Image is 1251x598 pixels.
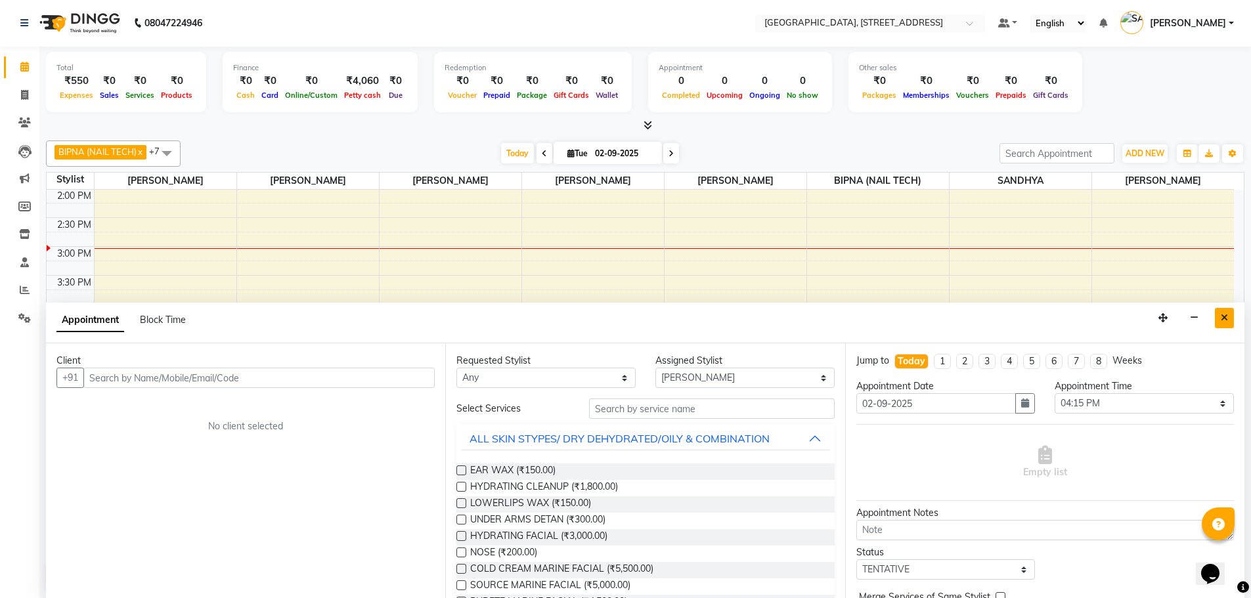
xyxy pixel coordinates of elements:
span: Cash [233,91,258,100]
span: Prepaids [992,91,1030,100]
div: ₹0 [900,74,953,89]
div: No client selected [88,419,403,433]
span: Ongoing [746,91,783,100]
span: [PERSON_NAME] [237,173,379,189]
div: ₹0 [992,74,1030,89]
span: Prepaid [480,91,514,100]
span: Products [158,91,196,100]
span: No show [783,91,822,100]
iframe: chat widget [1196,545,1238,585]
span: UNDER ARMS DETAN (₹300.00) [470,513,605,529]
div: ₹0 [445,74,480,89]
span: Petty cash [341,91,384,100]
span: SOURCE MARINE FACIAL (₹5,000.00) [470,578,630,595]
div: ₹0 [550,74,592,89]
div: ₹0 [258,74,282,89]
div: Select Services [447,402,579,416]
div: 2:00 PM [55,189,94,203]
button: ALL SKIN STYPES/ DRY DEHYDRATED/OILY & COMBINATION [462,427,829,450]
span: Services [122,91,158,100]
input: Search by service name [589,398,835,419]
b: 08047224946 [144,5,202,41]
div: ₹0 [158,74,196,89]
input: Search Appointment [999,143,1114,163]
div: 0 [703,74,746,89]
div: 0 [659,74,703,89]
div: ₹0 [122,74,158,89]
li: 7 [1068,354,1085,369]
div: Appointment Notes [856,506,1234,520]
div: 0 [746,74,783,89]
div: ₹0 [859,74,900,89]
span: Gift Cards [1030,91,1072,100]
span: BIPNA (NAIL TECH) [58,146,137,157]
span: Empty list [1023,446,1067,479]
a: x [137,146,143,157]
input: yyyy-mm-dd [856,393,1017,414]
li: 5 [1023,354,1040,369]
div: ₹0 [514,74,550,89]
img: logo [33,5,123,41]
span: COLD CREAM MARINE FACIAL (₹5,500.00) [470,562,653,578]
div: ₹0 [282,74,341,89]
li: 4 [1001,354,1018,369]
div: Appointment [659,62,822,74]
span: Today [501,143,534,163]
div: 3:00 PM [55,247,94,261]
div: Weeks [1112,354,1142,368]
span: LOWERLIPS WAX (₹150.00) [470,496,591,513]
span: [PERSON_NAME] [665,173,806,189]
img: SANJU CHHETRI [1120,11,1143,34]
span: Wallet [592,91,621,100]
span: [PERSON_NAME] [380,173,521,189]
li: 2 [956,354,973,369]
div: Status [856,545,1036,559]
span: [PERSON_NAME] [1150,16,1226,30]
span: HYDRATING CLEANUP (₹1,800.00) [470,480,618,496]
div: ₹4,060 [341,74,384,89]
span: Block Time [140,314,186,326]
span: Completed [659,91,703,100]
div: Appointment Time [1055,379,1234,393]
span: Card [258,91,282,100]
span: Packages [859,91,900,100]
li: 3 [978,354,996,369]
span: +7 [149,146,169,156]
input: 2025-09-02 [591,144,657,163]
div: Total [56,62,196,74]
div: ₹0 [592,74,621,89]
div: Finance [233,62,407,74]
span: Voucher [445,91,480,100]
span: Sales [97,91,122,100]
span: EAR WAX (₹150.00) [470,463,556,480]
span: Vouchers [953,91,992,100]
span: [PERSON_NAME] [1092,173,1235,189]
span: Due [385,91,406,100]
div: Client [56,354,435,368]
div: Stylist [47,173,94,186]
button: Close [1215,308,1234,328]
span: BIPNA (NAIL TECH) [807,173,949,189]
li: 1 [934,354,951,369]
div: 2:30 PM [55,218,94,232]
div: Today [898,354,925,368]
span: Online/Custom [282,91,341,100]
div: Other sales [859,62,1072,74]
span: Tue [564,148,591,158]
span: Appointment [56,309,124,332]
div: ₹0 [1030,74,1072,89]
div: Redemption [445,62,621,74]
span: [PERSON_NAME] [95,173,236,189]
span: ADD NEW [1126,148,1164,158]
div: 0 [783,74,822,89]
span: Upcoming [703,91,746,100]
button: +91 [56,368,84,388]
span: SANDHYA [950,173,1091,189]
div: ₹0 [384,74,407,89]
span: Expenses [56,91,97,100]
span: Package [514,91,550,100]
input: Search by Name/Mobile/Email/Code [83,368,435,388]
div: ₹0 [480,74,514,89]
div: Assigned Stylist [655,354,835,368]
div: ₹0 [233,74,258,89]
